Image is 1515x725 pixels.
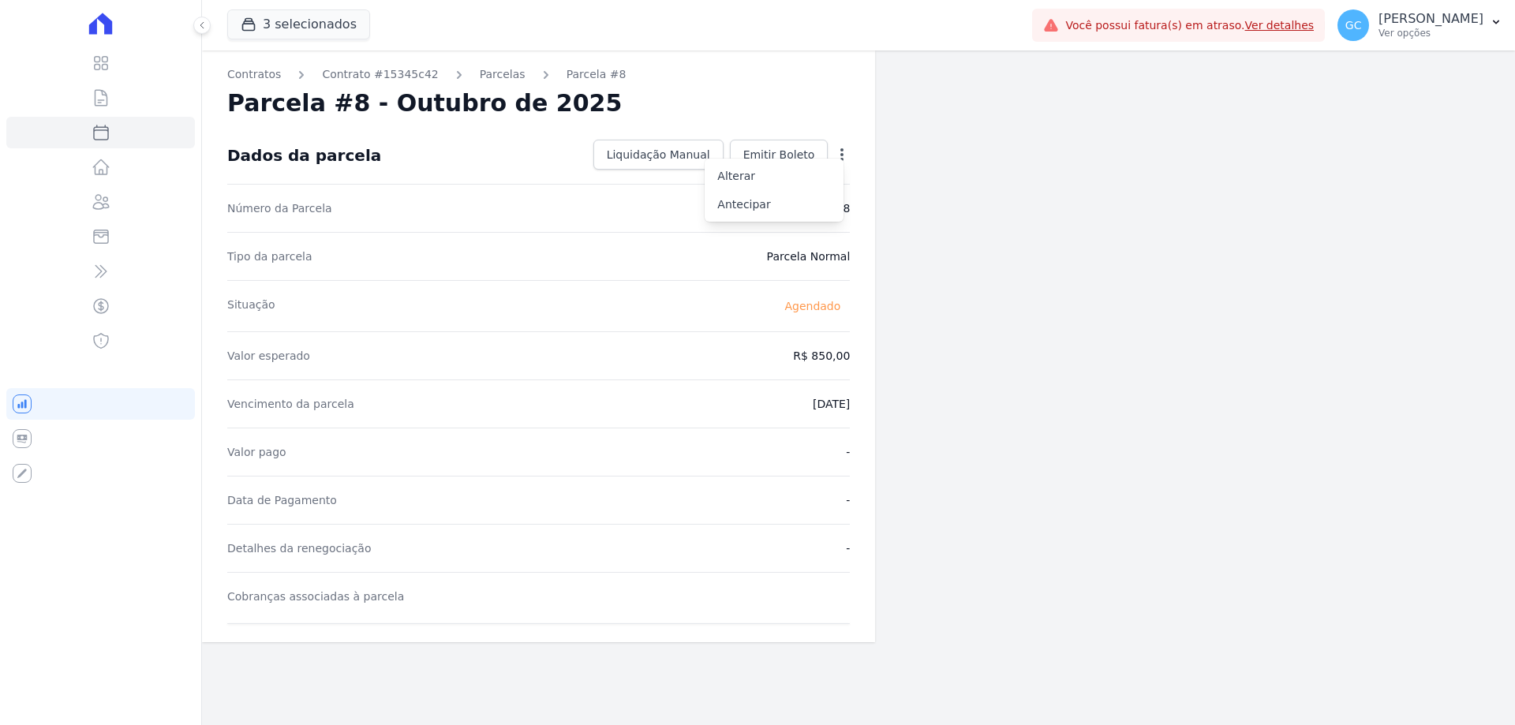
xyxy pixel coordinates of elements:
dt: Número da Parcela [227,200,332,216]
dt: Data de Pagamento [227,492,337,508]
span: Liquidação Manual [607,147,710,163]
dd: - [846,444,850,460]
a: Ver detalhes [1245,19,1315,32]
dt: Valor pago [227,444,286,460]
dd: R$ 850,00 [793,348,850,364]
a: Liquidação Manual [593,140,724,170]
dt: Vencimento da parcela [227,396,354,412]
a: Parcela #8 [567,66,627,83]
a: Emitir Boleto [730,140,829,170]
h2: Parcela #8 - Outubro de 2025 [227,89,622,118]
a: Alterar [705,162,844,190]
dt: Detalhes da renegociação [227,540,372,556]
a: Parcelas [480,66,526,83]
dt: Cobranças associadas à parcela [227,589,404,604]
span: Você possui fatura(s) em atraso. [1065,17,1314,34]
nav: Breadcrumb [227,66,850,83]
dt: Valor esperado [227,348,310,364]
a: Antecipar [705,190,844,219]
a: Contrato #15345c42 [322,66,438,83]
span: Emitir Boleto [743,147,815,163]
button: 3 selecionados [227,9,370,39]
dd: 8 [843,200,850,216]
p: [PERSON_NAME] [1378,11,1483,27]
dd: - [846,540,850,556]
dt: Tipo da parcela [227,249,312,264]
span: GC [1345,20,1362,31]
dd: Parcela Normal [767,249,851,264]
span: Agendado [775,297,850,316]
dt: Situação [227,297,275,316]
a: Contratos [227,66,281,83]
p: Ver opções [1378,27,1483,39]
div: Dados da parcela [227,146,381,165]
button: GC [PERSON_NAME] Ver opções [1325,3,1515,47]
dd: [DATE] [813,396,850,412]
dd: - [846,492,850,508]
